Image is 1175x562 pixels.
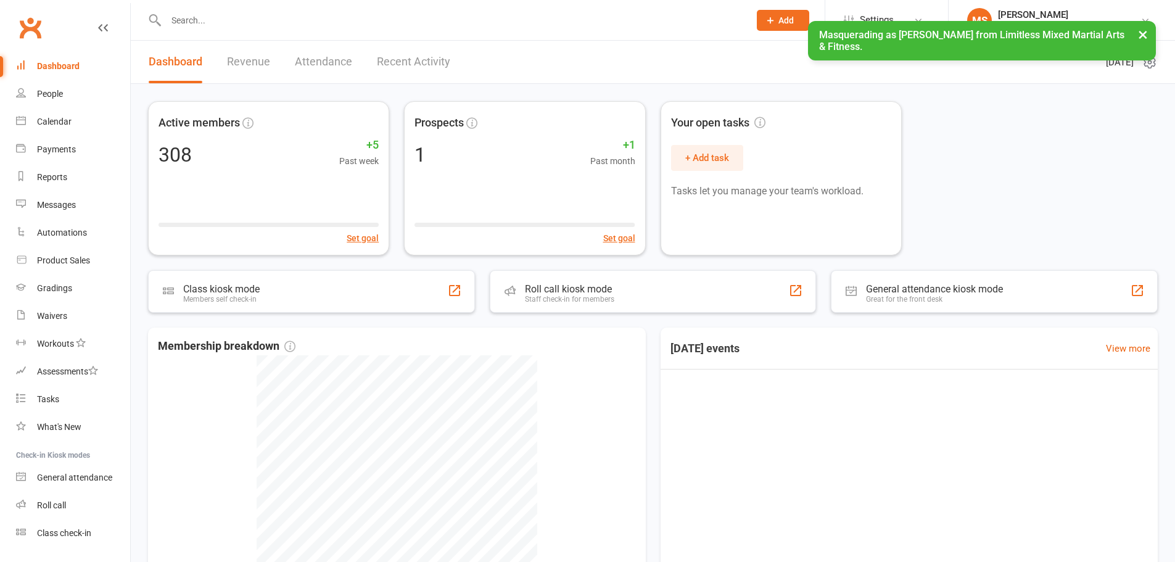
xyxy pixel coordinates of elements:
[670,515,891,531] span: [PERSON_NAME] (11-16Yrs)
[671,145,743,171] button: + Add task
[183,283,260,295] div: Class kiosk mode
[1091,524,1148,538] span: 0 / 50 attendees
[16,52,130,80] a: Dashboard
[671,183,891,199] p: Tasks let you manage your team's workload.
[37,500,66,510] div: Roll call
[37,61,80,71] div: Dashboard
[590,136,635,154] span: +1
[347,231,379,245] button: Set goal
[37,117,72,126] div: Calendar
[183,295,260,304] div: Members self check-in
[670,481,891,494] span: 4:30PM - 5:15PM | [PERSON_NAME] | LIMITLESS SUNBURY
[162,12,741,29] input: Search...
[37,89,63,99] div: People
[670,428,891,442] span: 4:00PM - 4:30PM | [PERSON_NAME] | LIMITLESS SUNBURY
[37,366,98,376] div: Assessments
[37,172,67,182] div: Reports
[15,12,46,43] a: Clubworx
[37,200,76,210] div: Messages
[670,410,891,426] span: [PERSON_NAME] (4-6Yrs)
[16,519,130,547] a: Class kiosk mode
[1091,419,1148,433] span: 2 / 35 attendees
[37,394,59,404] div: Tasks
[414,145,426,165] div: 1
[819,29,1124,52] span: Masquerading as [PERSON_NAME] from Limitless Mixed Martial Arts & Fitness.
[37,339,74,349] div: Workouts
[16,358,130,386] a: Assessments
[339,154,379,168] span: Past week
[16,302,130,330] a: Waivers
[661,337,749,360] h3: [DATE] events
[159,145,192,165] div: 308
[16,386,130,413] a: Tasks
[998,20,1140,31] div: Limitless Mixed Martial Arts & Fitness
[37,473,112,482] div: General attendance
[670,463,891,479] span: [PERSON_NAME] (7-10Yrs)
[590,154,635,168] span: Past month
[860,6,894,34] span: Settings
[37,228,87,238] div: Automations
[1106,341,1150,356] a: View more
[757,10,809,31] button: Add
[525,295,614,304] div: Staff check-in for members
[16,492,130,519] a: Roll call
[16,247,130,275] a: Product Sales
[1091,472,1148,486] span: 3 / 50 attendees
[37,528,91,538] div: Class check-in
[1132,21,1154,48] button: ×
[16,330,130,358] a: Workouts
[339,136,379,154] span: +5
[967,8,992,33] div: MS
[37,144,76,154] div: Payments
[16,275,130,302] a: Gradings
[16,108,130,136] a: Calendar
[16,136,130,163] a: Payments
[158,337,295,355] span: Membership breakdown
[37,283,72,293] div: Gradings
[37,422,81,432] div: What's New
[670,533,891,547] span: 5:15PM - 6:00PM | [PERSON_NAME] | LIMITLESS SUNBURY
[525,283,614,295] div: Roll call kiosk mode
[671,114,765,132] span: Your open tasks
[866,295,1003,304] div: Great for the front desk
[414,114,464,132] span: Prospects
[159,114,240,132] span: Active members
[16,413,130,441] a: What's New
[866,283,1003,295] div: General attendance kiosk mode
[603,231,635,245] button: Set goal
[16,219,130,247] a: Automations
[37,311,67,321] div: Waivers
[16,80,130,108] a: People
[16,191,130,219] a: Messages
[16,464,130,492] a: General attendance kiosk mode
[37,255,90,265] div: Product Sales
[778,15,794,25] span: Add
[16,163,130,191] a: Reports
[998,9,1140,20] div: [PERSON_NAME]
